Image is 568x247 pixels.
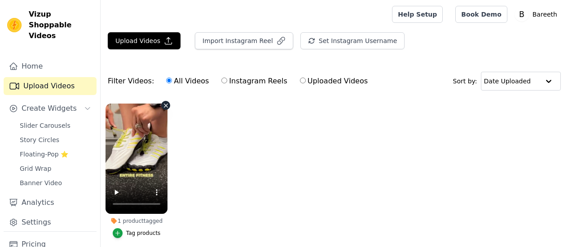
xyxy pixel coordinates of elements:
a: Slider Carousels [14,119,97,132]
div: 1 product tagged [106,217,167,225]
a: Book Demo [455,6,507,23]
button: B Bareeth [515,6,561,22]
img: Vizup [7,18,22,32]
div: Sort by: [453,72,561,91]
a: Home [4,57,97,75]
input: Instagram Reels [221,78,227,83]
span: Vizup Shoppable Videos [29,9,93,41]
a: Help Setup [392,6,443,23]
button: Upload Videos [108,32,181,49]
span: Story Circles [20,135,59,144]
span: Create Widgets [22,103,77,114]
button: Create Widgets [4,100,97,117]
text: B [519,10,524,19]
a: Grid Wrap [14,162,97,175]
label: Uploaded Videos [299,75,368,87]
button: Set Instagram Username [300,32,405,49]
a: Settings [4,213,97,231]
a: Analytics [4,194,97,212]
span: Banner Video [20,178,62,187]
a: Banner Video [14,177,97,189]
span: Slider Carousels [20,121,70,130]
input: Uploaded Videos [300,78,306,83]
span: Grid Wrap [20,164,51,173]
button: Import Instagram Reel [195,32,293,49]
a: Story Circles [14,134,97,146]
div: Filter Videos: [108,71,373,91]
a: Floating-Pop ⭐ [14,148,97,160]
button: Video Delete [161,101,170,110]
div: Tag products [126,230,161,237]
span: Floating-Pop ⭐ [20,150,68,159]
button: Tag products [113,228,161,238]
label: All Videos [166,75,209,87]
a: Upload Videos [4,77,97,95]
label: Instagram Reels [221,75,287,87]
input: All Videos [166,78,172,83]
p: Bareeth [529,6,561,22]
